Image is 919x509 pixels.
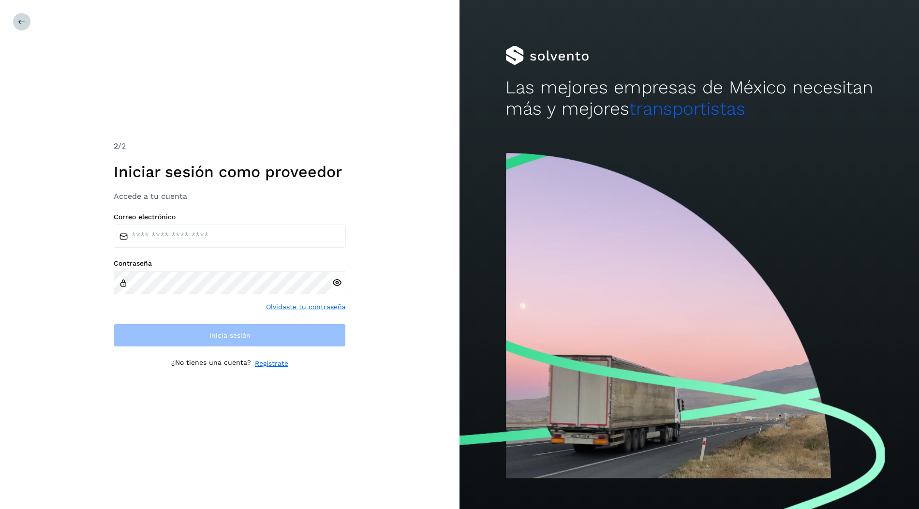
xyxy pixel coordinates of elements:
[114,192,346,201] h3: Accede a tu cuenta
[209,332,251,339] span: Inicia sesión
[171,359,251,369] p: ¿No tienes una cuenta?
[629,98,745,119] span: transportistas
[114,163,346,181] h1: Iniciar sesión como proveedor
[114,141,118,150] span: 2
[505,77,873,120] h2: Las mejores empresas de México necesitan más y mejores
[266,302,346,312] a: Olvidaste tu contraseña
[114,324,346,347] button: Inicia sesión
[114,213,346,221] label: Correo electrónico
[114,259,346,268] label: Contraseña
[255,359,288,369] a: Regístrate
[114,140,346,152] div: /2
